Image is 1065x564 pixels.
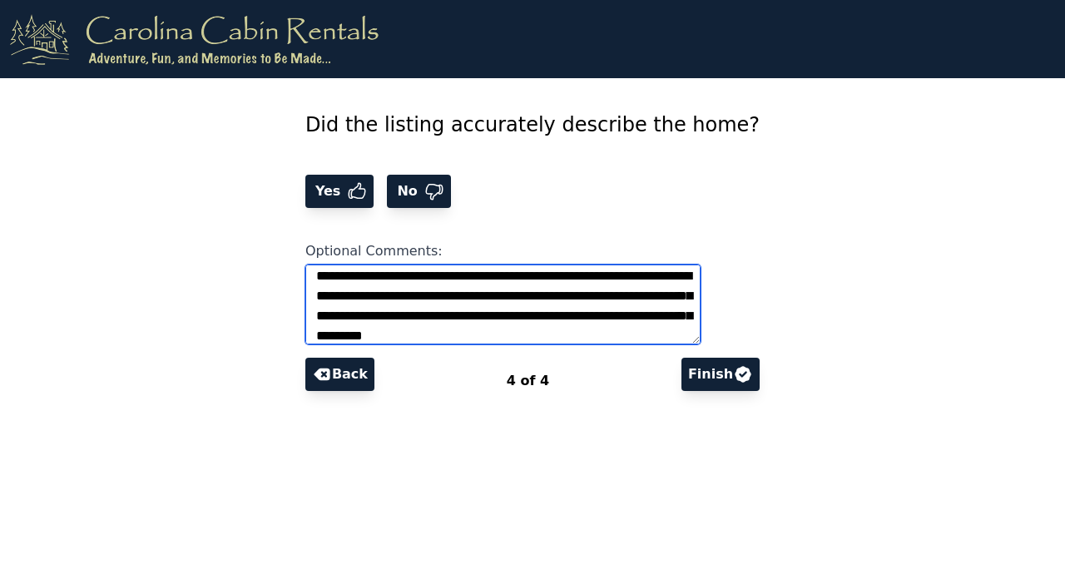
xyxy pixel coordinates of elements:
span: Optional Comments: [305,243,443,259]
button: Back [305,358,374,391]
span: No [394,181,424,201]
textarea: Optional Comments: [305,265,701,344]
button: Yes [305,175,374,208]
button: No [387,175,450,208]
span: Did the listing accurately describe the home? [305,113,760,136]
button: Finish [681,358,760,391]
span: 4 of 4 [507,373,549,388]
span: Yes [312,181,348,201]
img: logo.png [10,13,379,65]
